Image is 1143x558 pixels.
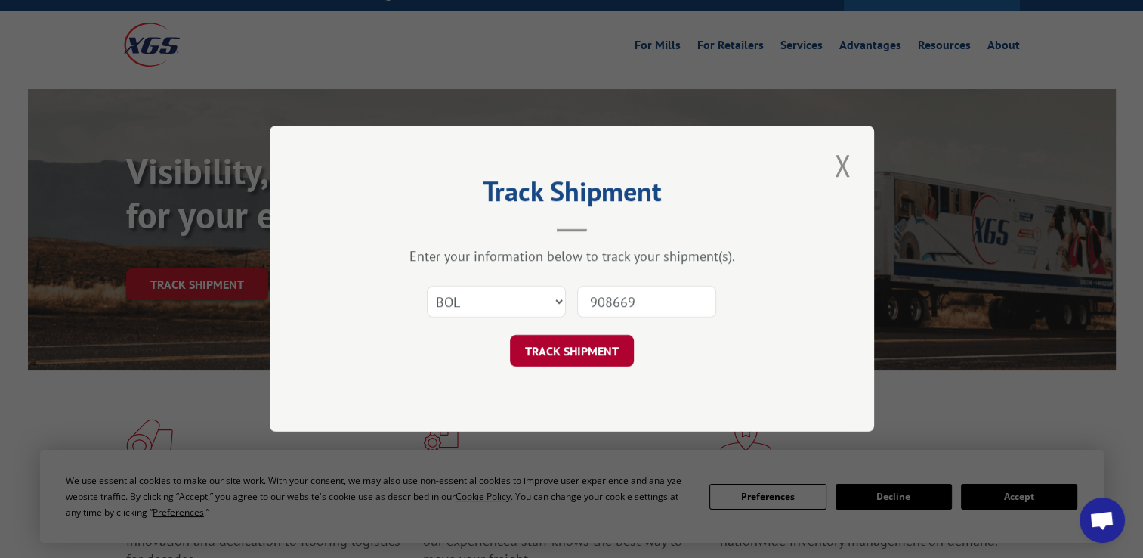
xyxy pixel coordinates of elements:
[345,181,799,209] h2: Track Shipment
[577,287,716,318] input: Number(s)
[829,144,855,186] button: Close modal
[345,248,799,265] div: Enter your information below to track your shipment(s).
[510,336,634,367] button: TRACK SHIPMENT
[1080,498,1125,543] a: Open chat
